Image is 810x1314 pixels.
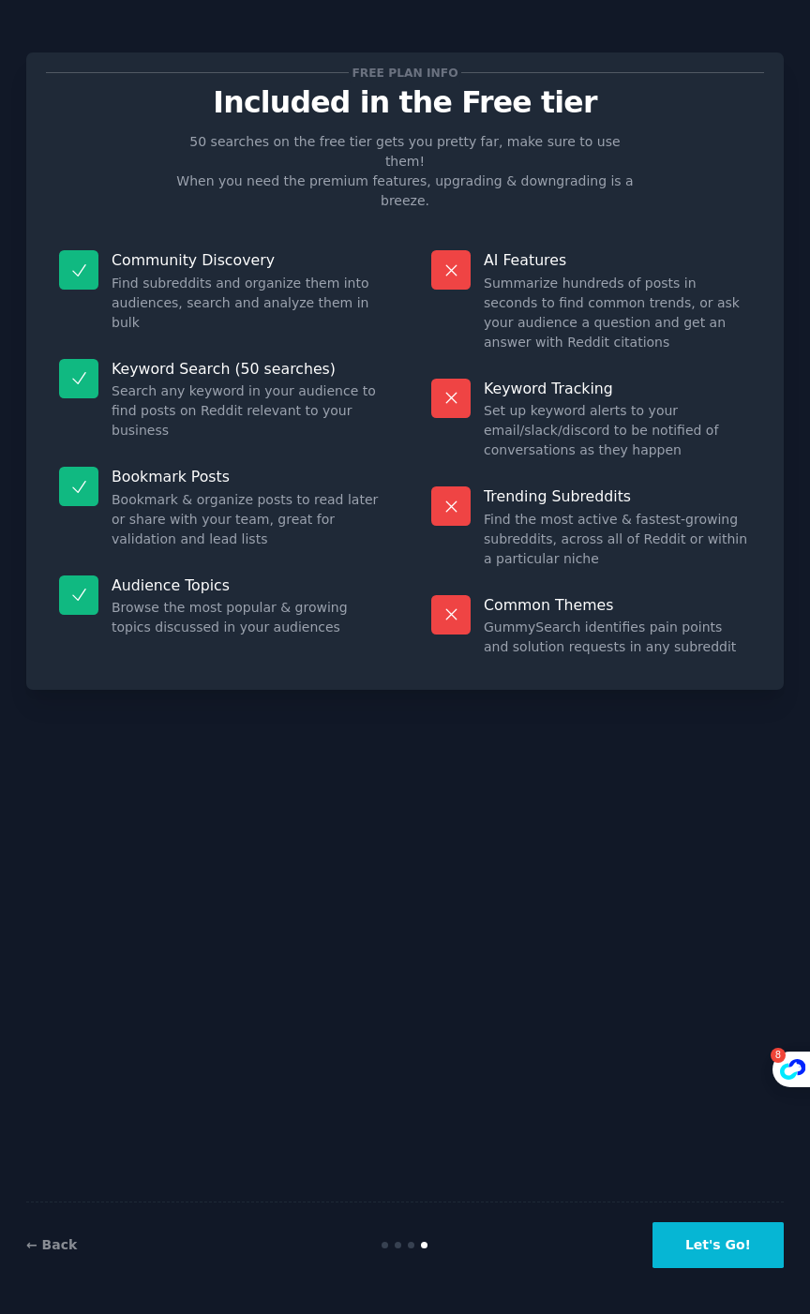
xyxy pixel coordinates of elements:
[169,132,641,211] p: 50 searches on the free tier gets you pretty far, make sure to use them! When you need the premiu...
[484,510,751,569] dd: Find the most active & fastest-growing subreddits, across all of Reddit or within a particular niche
[112,467,379,486] p: Bookmark Posts
[112,381,379,440] dd: Search any keyword in your audience to find posts on Reddit relevant to your business
[484,379,751,398] p: Keyword Tracking
[349,63,461,82] span: Free plan info
[484,618,751,657] dd: GummySearch identifies pain points and solution requests in any subreddit
[484,274,751,352] dd: Summarize hundreds of posts in seconds to find common trends, or ask your audience a question and...
[112,598,379,637] dd: Browse the most popular & growing topics discussed in your audiences
[484,595,751,615] p: Common Themes
[112,575,379,595] p: Audience Topics
[652,1222,784,1268] button: Let's Go!
[484,486,751,506] p: Trending Subreddits
[112,250,379,270] p: Community Discovery
[46,86,764,119] p: Included in the Free tier
[484,401,751,460] dd: Set up keyword alerts to your email/slack/discord to be notified of conversations as they happen
[112,490,379,549] dd: Bookmark & organize posts to read later or share with your team, great for validation and lead lists
[484,250,751,270] p: AI Features
[112,274,379,333] dd: Find subreddits and organize them into audiences, search and analyze them in bulk
[26,1237,77,1252] a: ← Back
[112,359,379,379] p: Keyword Search (50 searches)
